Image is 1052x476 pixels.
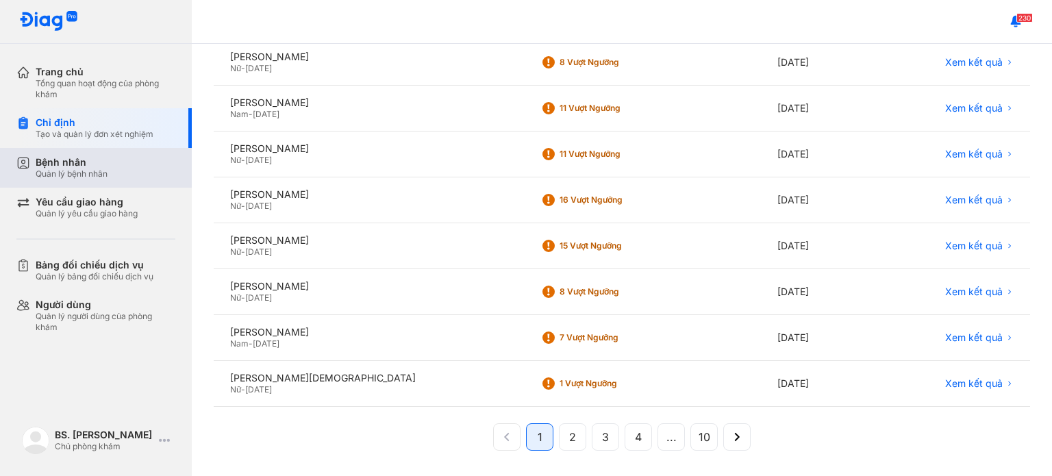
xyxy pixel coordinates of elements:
[526,423,553,451] button: 1
[635,429,642,445] span: 4
[230,97,508,109] div: [PERSON_NAME]
[602,429,609,445] span: 3
[36,271,153,282] div: Quản lý bảng đối chiếu dịch vụ
[36,259,153,271] div: Bảng đối chiếu dịch vụ
[945,102,1003,114] span: Xem kết quả
[230,109,249,119] span: Nam
[36,311,175,333] div: Quản lý người dùng của phòng khám
[560,378,669,389] div: 1 Vượt ngưỡng
[559,423,586,451] button: 2
[569,429,576,445] span: 2
[1016,13,1033,23] span: 230
[761,131,886,177] div: [DATE]
[19,11,78,32] img: logo
[761,177,886,223] div: [DATE]
[560,195,669,205] div: 16 Vượt ngưỡng
[253,338,279,349] span: [DATE]
[945,286,1003,298] span: Xem kết quả
[699,429,710,445] span: 10
[560,103,669,114] div: 11 Vượt ngưỡng
[241,247,245,257] span: -
[230,372,508,384] div: [PERSON_NAME][DEMOGRAPHIC_DATA]
[36,208,138,219] div: Quản lý yêu cầu giao hàng
[245,292,272,303] span: [DATE]
[945,240,1003,252] span: Xem kết quả
[230,338,249,349] span: Nam
[249,109,253,119] span: -
[241,63,245,73] span: -
[560,240,669,251] div: 15 Vượt ngưỡng
[241,155,245,165] span: -
[538,429,542,445] span: 1
[230,280,508,292] div: [PERSON_NAME]
[245,155,272,165] span: [DATE]
[625,423,652,451] button: 4
[592,423,619,451] button: 3
[36,196,138,208] div: Yêu cầu giao hàng
[36,299,175,311] div: Người dùng
[36,66,175,78] div: Trang chủ
[245,63,272,73] span: [DATE]
[253,109,279,119] span: [DATE]
[666,429,677,445] span: ...
[945,148,1003,160] span: Xem kết quả
[36,156,108,168] div: Bệnh nhân
[230,247,241,257] span: Nữ
[945,194,1003,206] span: Xem kết quả
[657,423,685,451] button: ...
[945,331,1003,344] span: Xem kết quả
[55,441,153,452] div: Chủ phòng khám
[230,155,241,165] span: Nữ
[560,332,669,343] div: 7 Vượt ngưỡng
[560,286,669,297] div: 8 Vượt ngưỡng
[230,188,508,201] div: [PERSON_NAME]
[230,234,508,247] div: [PERSON_NAME]
[761,269,886,315] div: [DATE]
[241,292,245,303] span: -
[560,57,669,68] div: 8 Vượt ngưỡng
[245,201,272,211] span: [DATE]
[230,51,508,63] div: [PERSON_NAME]
[230,142,508,155] div: [PERSON_NAME]
[249,338,253,349] span: -
[55,429,153,441] div: BS. [PERSON_NAME]
[36,168,108,179] div: Quản lý bệnh nhân
[761,361,886,407] div: [DATE]
[245,384,272,394] span: [DATE]
[761,223,886,269] div: [DATE]
[945,56,1003,68] span: Xem kết quả
[230,63,241,73] span: Nữ
[36,129,153,140] div: Tạo và quản lý đơn xét nghiệm
[36,116,153,129] div: Chỉ định
[761,40,886,86] div: [DATE]
[241,201,245,211] span: -
[230,292,241,303] span: Nữ
[230,201,241,211] span: Nữ
[22,427,49,454] img: logo
[945,377,1003,390] span: Xem kết quả
[690,423,718,451] button: 10
[761,315,886,361] div: [DATE]
[230,384,241,394] span: Nữ
[36,78,175,100] div: Tổng quan hoạt động của phòng khám
[761,86,886,131] div: [DATE]
[560,149,669,160] div: 11 Vượt ngưỡng
[241,384,245,394] span: -
[230,326,508,338] div: [PERSON_NAME]
[245,247,272,257] span: [DATE]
